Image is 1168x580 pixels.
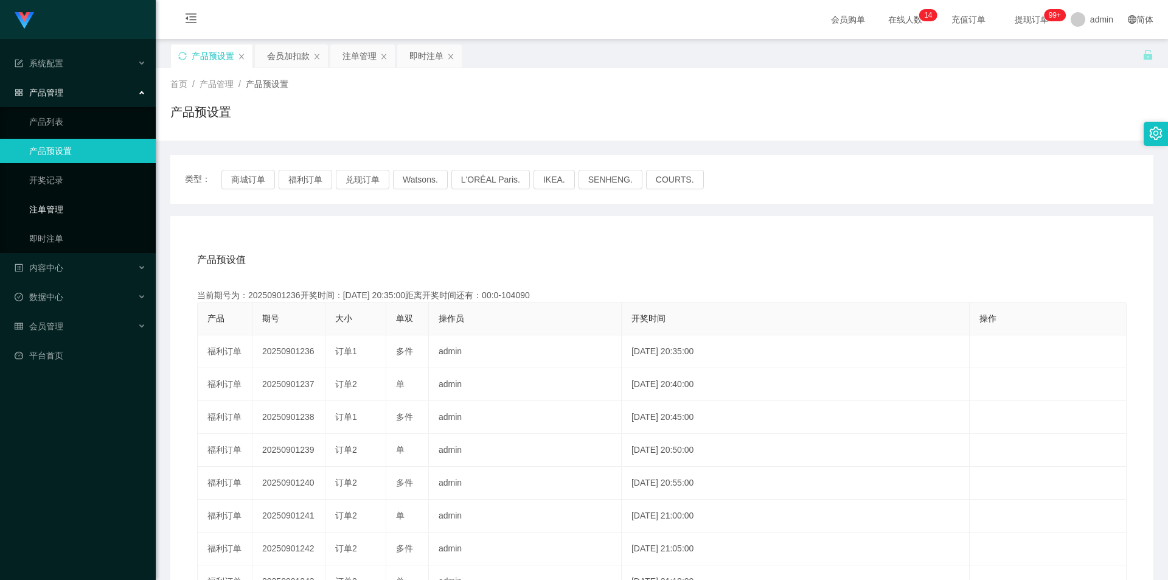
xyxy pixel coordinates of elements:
[579,170,642,189] button: SENHENG.
[192,44,234,68] div: 产品预设置
[198,434,252,467] td: 福利订单
[198,401,252,434] td: 福利订单
[1044,9,1066,21] sup: 1051
[1149,127,1163,140] i: 图标: setting
[429,401,622,434] td: admin
[170,79,187,89] span: 首页
[622,335,970,368] td: [DATE] 20:35:00
[198,467,252,500] td: 福利订单
[447,53,454,60] i: 图标: close
[15,292,63,302] span: 数据中心
[396,543,413,553] span: 多件
[646,170,704,189] button: COURTS.
[335,543,357,553] span: 订单2
[1142,49,1153,60] i: 图标: unlock
[267,44,310,68] div: 会员加扣款
[439,313,464,323] span: 操作员
[335,313,352,323] span: 大小
[15,293,23,301] i: 图标: check-circle-o
[622,434,970,467] td: [DATE] 20:50:00
[335,346,357,356] span: 订单1
[393,170,448,189] button: Watsons.
[170,1,212,40] i: 图标: menu-fold
[29,168,146,192] a: 开奖记录
[396,346,413,356] span: 多件
[396,379,405,389] span: 单
[198,335,252,368] td: 福利订单
[919,9,937,21] sup: 14
[15,343,146,368] a: 图标: dashboard平台首页
[622,500,970,533] td: [DATE] 21:00:00
[15,58,63,68] span: 系统配置
[238,53,245,60] i: 图标: close
[534,170,575,189] button: IKEA.
[622,401,970,434] td: [DATE] 20:45:00
[185,170,221,189] span: 类型：
[335,412,357,422] span: 订单1
[15,12,34,29] img: logo.9652507e.png
[238,79,241,89] span: /
[252,467,325,500] td: 20250901240
[313,53,321,60] i: 图标: close
[396,511,405,520] span: 单
[396,412,413,422] span: 多件
[380,53,388,60] i: 图标: close
[29,197,146,222] a: 注单管理
[924,9,928,21] p: 1
[200,79,234,89] span: 产品管理
[429,533,622,565] td: admin
[335,445,357,455] span: 订单2
[335,511,357,520] span: 订单2
[29,139,146,163] a: 产品预设置
[197,253,246,267] span: 产品预设值
[409,44,443,68] div: 即时注单
[198,368,252,401] td: 福利订单
[252,434,325,467] td: 20250901239
[198,533,252,565] td: 福利订单
[252,368,325,401] td: 20250901237
[451,170,530,189] button: L'ORÉAL Paris.
[396,445,405,455] span: 单
[429,368,622,401] td: admin
[252,533,325,565] td: 20250901242
[15,59,23,68] i: 图标: form
[1128,15,1136,24] i: 图标: global
[15,88,23,97] i: 图标: appstore-o
[429,335,622,368] td: admin
[29,110,146,134] a: 产品列表
[622,368,970,401] td: [DATE] 20:40:00
[396,478,413,487] span: 多件
[246,79,288,89] span: 产品预设置
[15,321,63,331] span: 会员管理
[622,467,970,500] td: [DATE] 20:55:00
[178,52,187,60] i: 图标: sync
[928,9,933,21] p: 4
[631,313,666,323] span: 开奖时间
[221,170,275,189] button: 商城订单
[945,15,992,24] span: 充值订单
[429,500,622,533] td: admin
[252,500,325,533] td: 20250901241
[15,322,23,330] i: 图标: table
[979,313,996,323] span: 操作
[198,500,252,533] td: 福利订单
[622,533,970,565] td: [DATE] 21:05:00
[15,88,63,97] span: 产品管理
[336,170,389,189] button: 兑现订单
[1009,15,1055,24] span: 提现订单
[429,434,622,467] td: admin
[335,478,357,487] span: 订单2
[197,289,1127,302] div: 当前期号为：20250901236开奖时间：[DATE] 20:35:00距离开奖时间还有：00:0-104090
[252,335,325,368] td: 20250901236
[335,379,357,389] span: 订单2
[29,226,146,251] a: 即时注单
[279,170,332,189] button: 福利订单
[342,44,377,68] div: 注单管理
[396,313,413,323] span: 单双
[882,15,928,24] span: 在线人数
[170,103,231,121] h1: 产品预设置
[207,313,224,323] span: 产品
[262,313,279,323] span: 期号
[252,401,325,434] td: 20250901238
[15,263,63,273] span: 内容中心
